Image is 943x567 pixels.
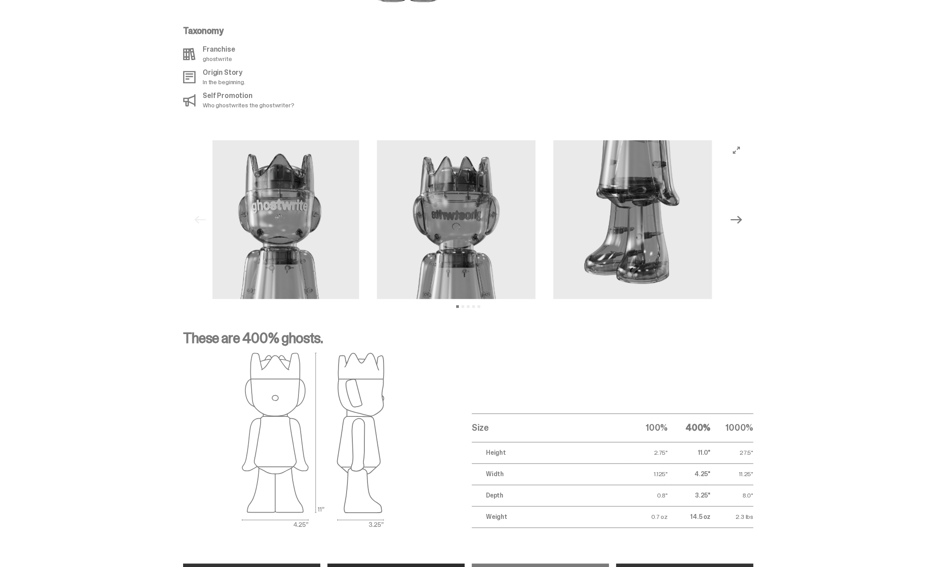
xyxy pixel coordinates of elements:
td: 8.0" [710,485,753,506]
td: Depth [472,485,625,506]
td: 2.75" [625,442,668,463]
button: View slide 3 [467,305,469,308]
p: These are 400% ghosts. [183,331,753,352]
td: Weight [472,506,625,527]
p: Who ghostwrites the ghostwriter? [203,102,294,108]
button: View slide 1 [456,305,459,308]
td: Height [472,442,625,463]
td: 1.125" [625,463,668,485]
td: 3.25" [668,485,710,506]
button: View slide 5 [478,305,480,308]
button: View slide 4 [472,305,475,308]
p: Origin Story [203,69,245,76]
th: 400% [668,413,710,442]
td: 2.3 lbs [710,506,753,527]
button: Next [727,210,746,229]
td: 4.25" [668,463,710,485]
td: 0.7 oz [625,506,668,527]
p: Self Promotion [203,92,294,99]
p: ghostwrite [203,56,235,62]
button: View full-screen [731,145,742,155]
p: Franchise [203,46,235,53]
img: ghostwrite_Two_Media_3.png [553,140,712,299]
td: 11.25" [710,463,753,485]
button: View slide 2 [461,305,464,308]
td: 14.5 oz [668,506,710,527]
th: Size [472,413,625,442]
img: ghostwrite_Two_Media_1.png [200,140,359,299]
td: Width [472,463,625,485]
td: 27.5" [710,442,753,463]
p: In the beginning. [203,79,245,85]
th: 1000% [710,413,753,442]
img: ghostwrite_Two_Media_2.png [377,140,535,299]
p: Taxonomy [183,26,320,35]
th: 100% [625,413,668,442]
td: 0.8" [625,485,668,506]
td: 11.0" [668,442,710,463]
img: ghost outlines spec [242,352,384,528]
